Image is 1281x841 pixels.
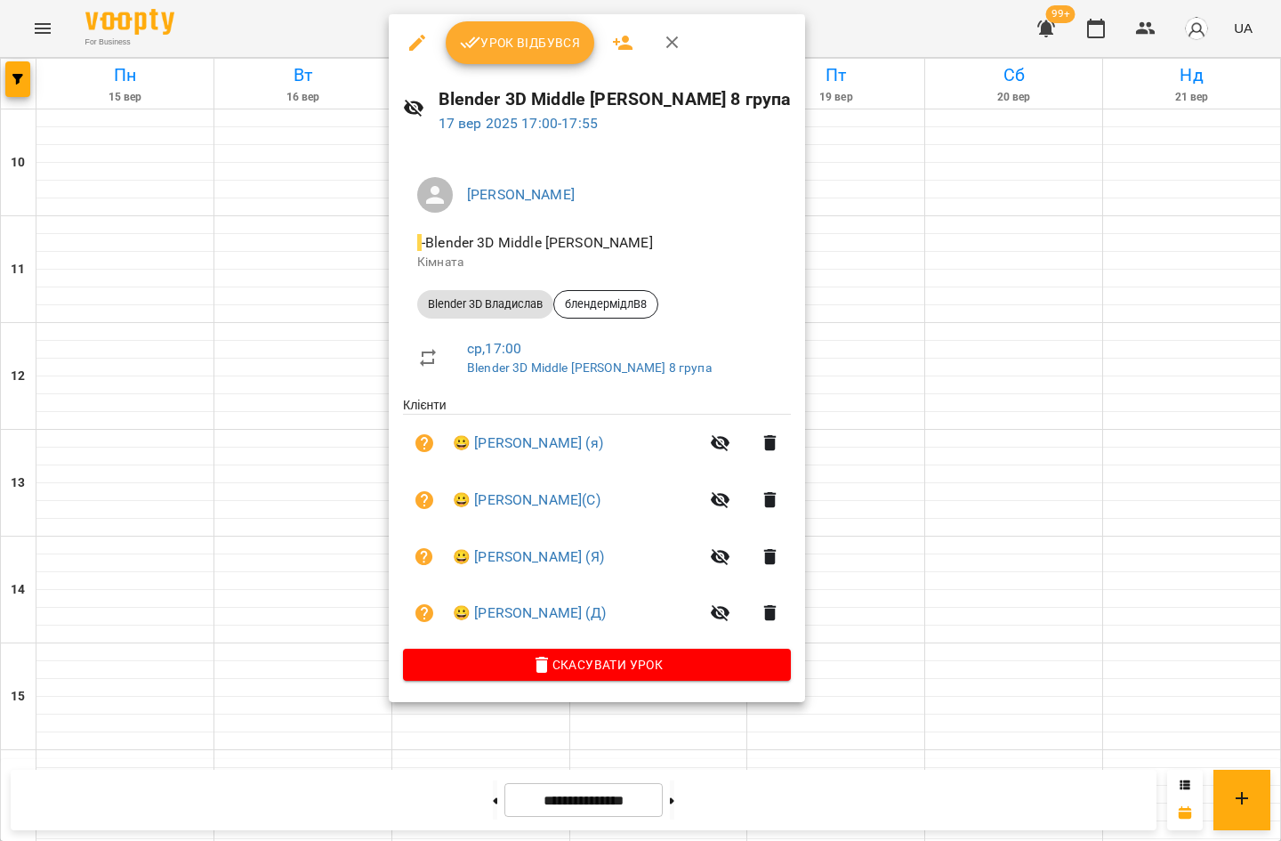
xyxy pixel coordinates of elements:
button: Візит ще не сплачено. Додати оплату? [403,422,446,465]
a: 17 вер 2025 17:00-17:55 [439,115,598,132]
span: Blender 3D Владислав [417,296,553,312]
button: Візит ще не сплачено. Додати оплату? [403,479,446,522]
a: 😀 [PERSON_NAME](С) [453,489,600,511]
a: 😀 [PERSON_NAME] (Я) [453,546,604,568]
button: Візит ще не сплачено. Додати оплату? [403,592,446,635]
button: Урок відбувся [446,21,595,64]
button: Візит ще не сплачено. Додати оплату? [403,536,446,578]
a: Blender 3D Middle [PERSON_NAME] 8 група [467,360,712,375]
a: 😀 [PERSON_NAME] (я) [453,433,603,454]
span: Скасувати Урок [417,654,777,675]
h6: Blender 3D Middle [PERSON_NAME] 8 група [439,85,792,113]
button: Скасувати Урок [403,649,791,681]
a: ср , 17:00 [467,340,521,357]
span: Урок відбувся [460,32,581,53]
p: Кімната [417,254,777,271]
span: блендермідлВ8 [554,296,657,312]
a: [PERSON_NAME] [467,186,575,203]
div: блендермідлВ8 [553,290,658,319]
a: 😀 [PERSON_NAME] (Д) [453,602,606,624]
ul: Клієнти [403,396,791,648]
span: - Blender 3D Middle [PERSON_NAME] [417,234,657,251]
